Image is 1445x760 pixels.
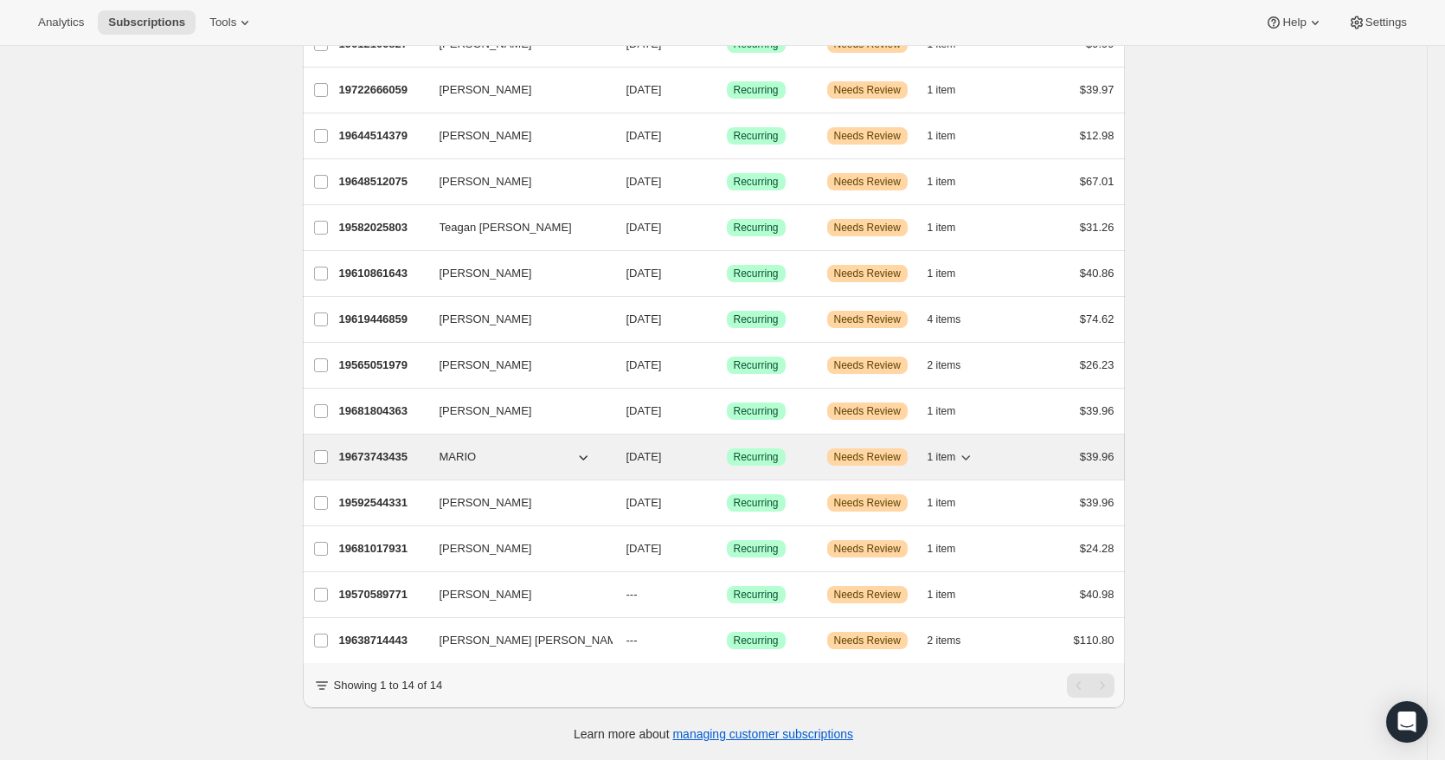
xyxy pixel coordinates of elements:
button: Settings [1338,10,1417,35]
span: Needs Review [834,404,901,418]
span: Needs Review [834,129,901,143]
button: [PERSON_NAME] [429,168,602,196]
span: Needs Review [834,267,901,280]
button: [PERSON_NAME] [PERSON_NAME] [429,627,602,654]
span: MARIO [440,448,477,466]
button: 1 item [928,445,975,469]
span: 1 item [928,404,956,418]
span: $39.96 [1080,404,1114,417]
span: 1 item [928,542,956,556]
span: Needs Review [834,588,901,602]
span: [DATE] [626,542,662,555]
div: 19619446859[PERSON_NAME][DATE]SuccessRecurringWarningNeeds Review4 items$74.62 [339,307,1114,332]
span: [PERSON_NAME] [440,81,532,99]
button: [PERSON_NAME] [429,581,602,609]
span: Tools [209,16,236,29]
span: [PERSON_NAME] [440,540,532,557]
div: 19610861643[PERSON_NAME][DATE]SuccessRecurringWarningNeeds Review1 item$40.86 [339,261,1114,286]
span: Recurring [734,129,779,143]
span: 1 item [928,129,956,143]
span: [DATE] [626,267,662,280]
span: [PERSON_NAME] [440,357,532,374]
button: [PERSON_NAME] [429,122,602,150]
span: Recurring [734,542,779,556]
span: [DATE] [626,358,662,371]
button: [PERSON_NAME] [429,76,602,104]
span: [DATE] [626,496,662,509]
span: 1 item [928,83,956,97]
span: $24.28 [1080,542,1114,555]
span: Needs Review [834,221,901,235]
span: Needs Review [834,83,901,97]
span: Recurring [734,221,779,235]
button: [PERSON_NAME] [429,306,602,333]
span: [DATE] [626,175,662,188]
button: MARIO [429,443,602,471]
span: Needs Review [834,175,901,189]
span: Subscriptions [108,16,185,29]
button: 1 item [928,583,975,607]
p: 19681804363 [339,403,426,420]
span: 1 item [928,175,956,189]
button: 2 items [928,353,980,377]
span: $40.98 [1080,588,1114,601]
span: 1 item [928,496,956,510]
span: $110.80 [1074,634,1114,647]
span: $31.26 [1080,221,1114,234]
p: Learn more about [574,725,853,743]
span: 1 item [928,267,956,280]
span: [DATE] [626,221,662,234]
span: Recurring [734,496,779,510]
span: 4 items [928,312,961,326]
span: 2 items [928,358,961,372]
span: Recurring [734,175,779,189]
span: [PERSON_NAME] [440,311,532,328]
div: 19565051979[PERSON_NAME][DATE]SuccessRecurringWarningNeeds Review2 items$26.23 [339,353,1114,377]
span: Settings [1365,16,1407,29]
span: $39.96 [1080,450,1114,463]
div: 19722666059[PERSON_NAME][DATE]SuccessRecurringWarningNeeds Review1 item$39.97 [339,78,1114,102]
span: Recurring [734,267,779,280]
span: Help [1282,16,1306,29]
p: 19565051979 [339,357,426,374]
span: [PERSON_NAME] [440,586,532,603]
p: Showing 1 to 14 of 14 [334,677,443,694]
span: Recurring [734,634,779,647]
button: Help [1255,10,1333,35]
div: Open Intercom Messenger [1386,701,1428,743]
button: [PERSON_NAME] [429,535,602,563]
button: [PERSON_NAME] [429,260,602,287]
button: Analytics [28,10,94,35]
span: Recurring [734,450,779,464]
button: Tools [199,10,264,35]
span: Recurring [734,404,779,418]
span: $12.98 [1080,129,1114,142]
button: 1 item [928,491,975,515]
button: 4 items [928,307,980,332]
p: 19570589771 [339,586,426,603]
p: 19673743435 [339,448,426,466]
p: 19619446859 [339,311,426,328]
div: 19681017931[PERSON_NAME][DATE]SuccessRecurringWarningNeeds Review1 item$24.28 [339,537,1114,561]
div: 19681804363[PERSON_NAME][DATE]SuccessRecurringWarningNeeds Review1 item$39.96 [339,399,1114,423]
a: managing customer subscriptions [672,727,853,741]
div: 19582025803Teagan [PERSON_NAME][DATE]SuccessRecurringWarningNeeds Review1 item$31.26 [339,216,1114,240]
span: [DATE] [626,129,662,142]
button: 1 item [928,399,975,423]
span: [PERSON_NAME] [440,127,532,145]
p: 19638714443 [339,632,426,649]
span: $26.23 [1080,358,1114,371]
span: 1 item [928,221,956,235]
button: 1 item [928,216,975,240]
span: Needs Review [834,542,901,556]
span: Recurring [734,312,779,326]
span: Recurring [734,358,779,372]
span: $40.86 [1080,267,1114,280]
div: 19673743435MARIO[DATE]SuccessRecurringWarningNeeds Review1 item$39.96 [339,445,1114,469]
span: Teagan [PERSON_NAME] [440,219,572,236]
span: [PERSON_NAME] [440,494,532,512]
span: 2 items [928,634,961,647]
div: 19570589771[PERSON_NAME]---SuccessRecurringWarningNeeds Review1 item$40.98 [339,583,1114,607]
div: 19638714443[PERSON_NAME] [PERSON_NAME]---SuccessRecurringWarningNeeds Review2 items$110.80 [339,628,1114,653]
button: [PERSON_NAME] [429,351,602,379]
